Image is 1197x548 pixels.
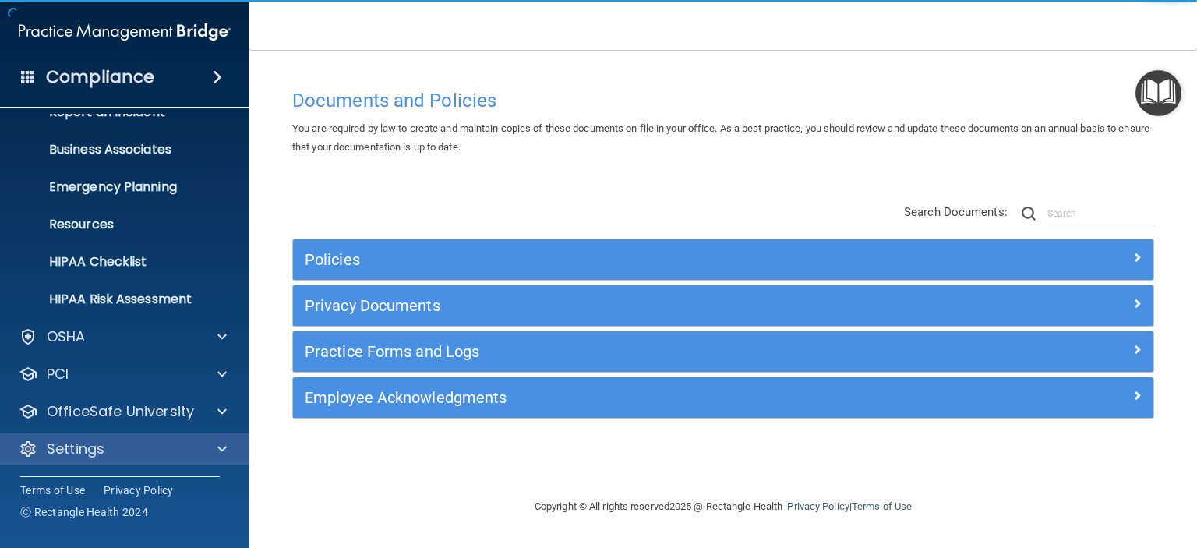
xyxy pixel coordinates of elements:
[10,217,223,232] p: Resources
[305,343,927,360] h5: Practice Forms and Logs
[19,365,227,384] a: PCI
[439,482,1008,532] div: Copyright © All rights reserved 2025 @ Rectangle Health | |
[904,205,1008,219] span: Search Documents:
[10,254,223,270] p: HIPAA Checklist
[292,122,1149,153] span: You are required by law to create and maintain copies of these documents on file in your office. ...
[19,327,227,346] a: OSHA
[20,483,85,498] a: Terms of Use
[10,142,223,157] p: Business Associates
[10,179,223,195] p: Emergency Planning
[852,500,912,512] a: Terms of Use
[305,385,1142,410] a: Employee Acknowledgments
[47,327,86,346] p: OSHA
[20,504,148,520] span: Ⓒ Rectangle Health 2024
[305,293,1142,318] a: Privacy Documents
[292,90,1154,111] h4: Documents and Policies
[1047,202,1154,225] input: Search
[10,292,223,307] p: HIPAA Risk Assessment
[46,66,154,88] h4: Compliance
[47,365,69,384] p: PCI
[19,402,227,421] a: OfficeSafe University
[47,440,104,458] p: Settings
[305,297,927,314] h5: Privacy Documents
[1022,207,1036,221] img: ic-search.3b580494.png
[305,389,927,406] h5: Employee Acknowledgments
[928,467,1178,529] iframe: Drift Widget Chat Controller
[305,339,1142,364] a: Practice Forms and Logs
[19,440,227,458] a: Settings
[787,500,849,512] a: Privacy Policy
[47,402,194,421] p: OfficeSafe University
[305,251,927,268] h5: Policies
[104,483,174,498] a: Privacy Policy
[19,16,231,48] img: PMB logo
[10,104,223,120] p: Report an Incident
[1135,70,1181,116] button: Open Resource Center
[305,247,1142,272] a: Policies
